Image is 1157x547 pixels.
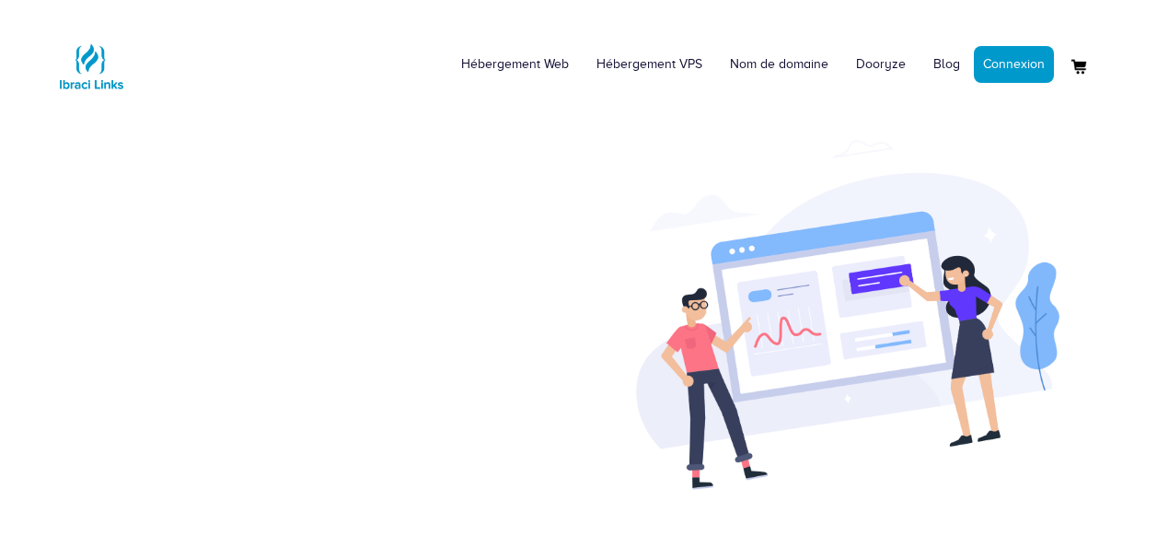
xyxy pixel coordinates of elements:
a: Dooryze [842,37,920,92]
a: Logo Ibraci Links [54,14,128,103]
a: Hébergement VPS [583,37,716,92]
img: Logo Ibraci Links [54,29,128,103]
a: Nom de domaine [716,37,842,92]
a: Hébergement Web [447,37,583,92]
a: Blog [920,37,974,92]
a: Connexion [974,46,1054,83]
